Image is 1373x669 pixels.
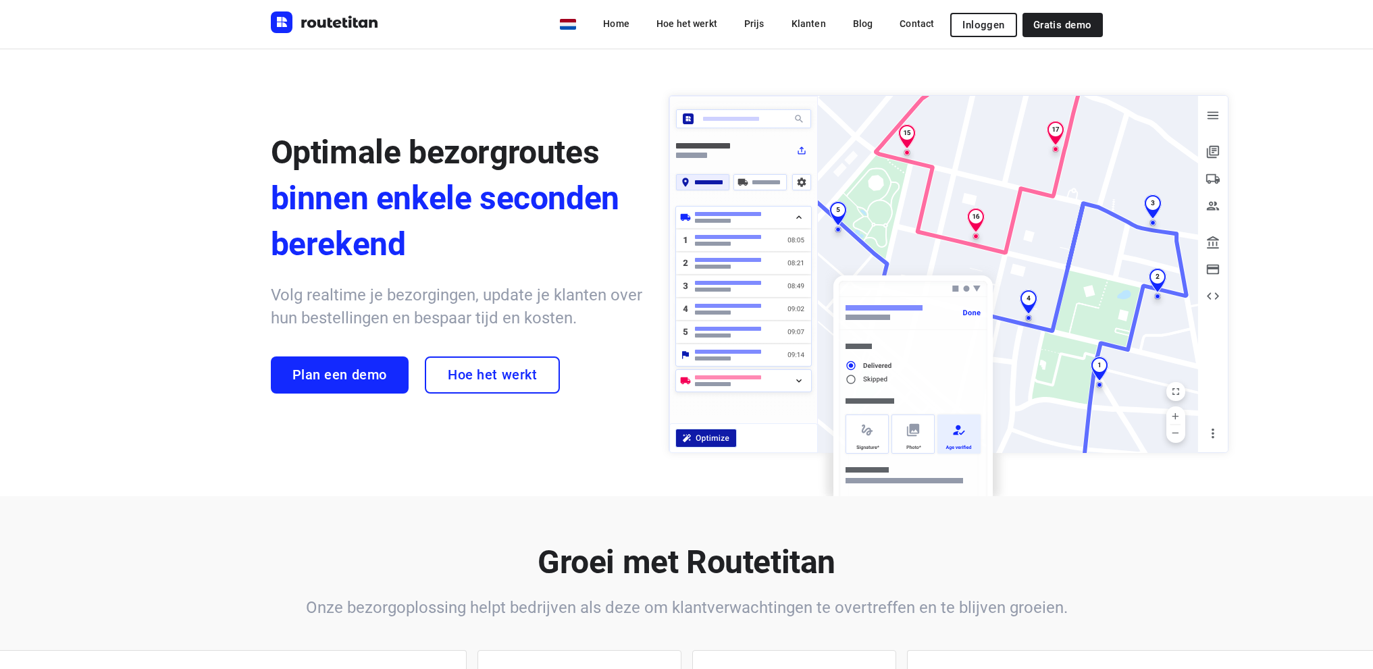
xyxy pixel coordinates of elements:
[292,367,387,383] span: Plan een demo
[271,11,379,33] img: Routetitan logo
[271,284,642,329] h6: Volg realtime je bezorgingen, update je klanten over hun bestellingen en bespaar tijd en kosten.
[271,133,600,171] span: Optimale bezorgroutes
[950,13,1016,37] button: Inloggen
[646,11,728,36] a: Hoe het werkt
[538,543,835,581] b: Groei met Routetitan
[271,11,379,36] a: Routetitan
[781,11,837,36] a: Klanten
[842,11,884,36] a: Blog
[1022,13,1103,37] a: Gratis demo
[962,20,1004,30] span: Inloggen
[271,176,642,267] span: binnen enkele seconden berekend
[271,596,1103,619] h6: Onze bezorgoplossing helpt bedrijven als deze om klantverwachtingen te overtreffen en te blijven ...
[425,356,560,394] a: Hoe het werkt
[271,356,409,394] a: Plan een demo
[592,11,640,36] a: Home
[660,87,1237,497] img: illustration
[1033,20,1092,30] span: Gratis demo
[448,367,537,383] span: Hoe het werkt
[889,11,945,36] a: Contact
[733,11,775,36] a: Prijs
